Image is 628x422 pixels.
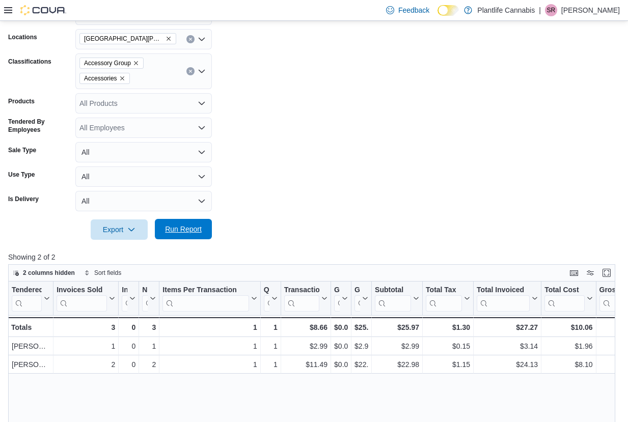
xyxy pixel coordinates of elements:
[186,67,195,75] button: Clear input
[544,286,584,312] div: Total Cost
[544,286,592,312] button: Total Cost
[57,359,115,371] div: 2
[426,286,462,312] div: Total Tax
[426,286,462,295] div: Total Tax
[568,267,580,279] button: Keyboard shortcuts
[8,195,39,203] label: Is Delivery
[80,267,125,279] button: Sort fields
[284,286,327,312] button: Transaction Average
[547,4,556,16] span: SR
[375,341,419,353] div: $2.99
[544,321,592,333] div: $10.06
[264,321,278,333] div: 1
[334,341,348,353] div: $0.00
[284,341,327,353] div: $2.99
[544,286,584,295] div: Total Cost
[162,321,257,333] div: 1
[12,359,50,371] div: [PERSON_NAME]
[57,341,115,353] div: 1
[375,286,411,312] div: Subtotal
[9,267,79,279] button: 2 columns hidden
[426,286,470,312] button: Total Tax
[12,286,42,295] div: Tendered Employee
[544,359,592,371] div: $8.10
[57,286,115,312] button: Invoices Sold
[8,171,35,179] label: Use Type
[354,341,368,353] div: $2.99
[97,219,142,240] span: Export
[600,267,613,279] button: Enter fullscreen
[11,321,50,333] div: Totals
[162,359,257,371] div: 1
[142,286,148,312] div: Net Sold
[198,99,206,107] button: Open list of options
[264,286,269,312] div: Qty Per Transaction
[198,67,206,75] button: Open list of options
[375,321,419,333] div: $25.97
[284,359,327,371] div: $11.49
[75,191,212,211] button: All
[264,359,278,371] div: 1
[79,33,176,44] span: Fort McMurray - Eagle Ridge
[334,359,348,371] div: $0.00
[284,286,319,295] div: Transaction Average
[334,286,340,312] div: Gift Card Sales
[354,321,368,333] div: $25.97
[545,4,557,16] div: Skyler Rowsell
[375,359,419,371] div: $22.98
[165,224,202,234] span: Run Report
[354,286,360,295] div: Gross Sales
[84,34,163,44] span: [GEOGRAPHIC_DATA][PERSON_NAME] - [GEOGRAPHIC_DATA]
[142,286,156,312] button: Net Sold
[398,5,429,15] span: Feedback
[142,321,156,333] div: 3
[284,321,327,333] div: $8.66
[75,166,212,187] button: All
[198,35,206,43] button: Open list of options
[57,286,107,312] div: Invoices Sold
[477,321,538,333] div: $27.27
[264,341,278,353] div: 1
[142,286,148,295] div: Net Sold
[438,5,459,16] input: Dark Mode
[8,118,71,134] label: Tendered By Employees
[84,58,131,68] span: Accessory Group
[166,36,172,42] button: Remove Fort McMurray - Eagle Ridge from selection in this group
[122,286,127,295] div: Invoices Ref
[8,252,621,262] p: Showing 2 of 2
[84,73,117,83] span: Accessories
[162,286,249,295] div: Items Per Transaction
[162,286,257,312] button: Items Per Transaction
[122,341,135,353] div: 0
[142,341,156,353] div: 1
[122,359,135,371] div: 0
[94,269,121,277] span: Sort fields
[12,286,42,312] div: Tendered Employee
[20,5,66,15] img: Cova
[477,286,538,312] button: Total Invoiced
[122,286,127,312] div: Invoices Ref
[334,286,348,312] button: Gift Cards
[122,321,135,333] div: 0
[264,286,269,295] div: Qty Per Transaction
[162,286,249,312] div: Items Per Transaction
[186,35,195,43] button: Clear input
[79,73,130,84] span: Accessories
[477,341,538,353] div: $3.14
[477,286,530,312] div: Total Invoiced
[584,267,596,279] button: Display options
[23,269,75,277] span: 2 columns hidden
[8,146,36,154] label: Sale Type
[12,286,50,312] button: Tendered Employee
[142,359,156,371] div: 2
[155,219,212,239] button: Run Report
[354,359,368,371] div: $22.98
[375,286,419,312] button: Subtotal
[122,286,135,312] button: Invoices Ref
[119,75,125,81] button: Remove Accessories from selection in this group
[284,286,319,312] div: Transaction Average
[426,359,470,371] div: $1.15
[354,286,360,312] div: Gross Sales
[8,58,51,66] label: Classifications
